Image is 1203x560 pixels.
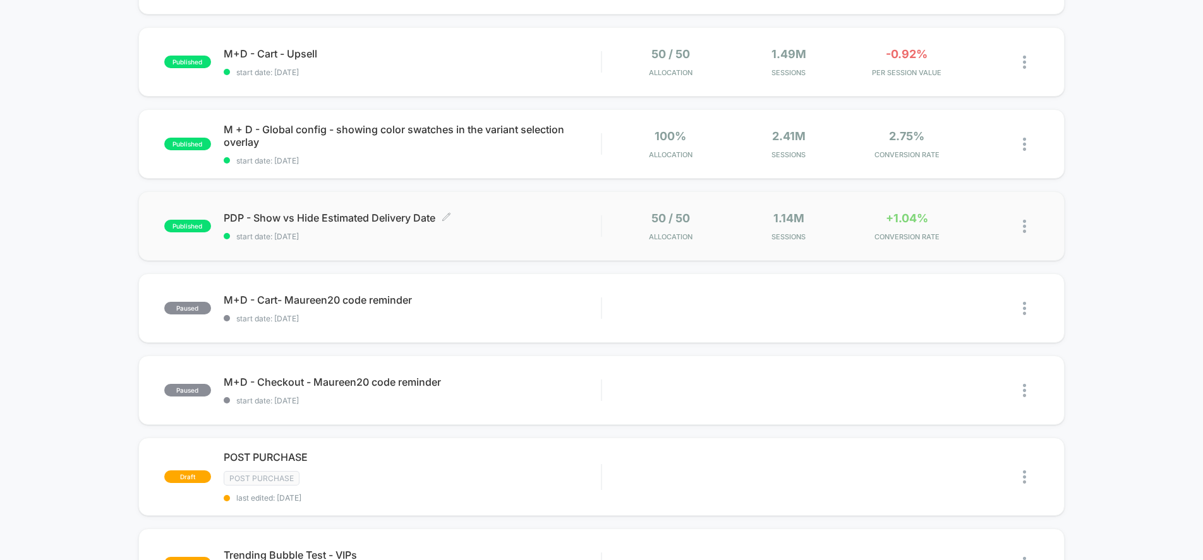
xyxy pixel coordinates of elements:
span: start date: [DATE] [224,68,601,77]
img: close [1023,220,1026,233]
span: Allocation [649,150,692,159]
span: PER SESSION VALUE [851,68,963,77]
span: M + D - Global config - showing color swatches in the variant selection overlay [224,123,601,148]
img: close [1023,56,1026,69]
span: 2.75% [889,129,924,143]
span: paused [164,302,211,314]
span: Post Purchase [224,471,299,486]
span: Sessions [733,232,845,241]
span: start date: [DATE] [224,232,601,241]
img: close [1023,302,1026,315]
span: CONVERSION RATE [851,150,963,159]
span: 1.49M [771,47,806,61]
img: close [1023,470,1026,484]
span: Allocation [649,68,692,77]
span: M+D - Checkout - Maureen20 code reminder [224,376,601,388]
span: 100% [655,129,686,143]
img: close [1023,138,1026,151]
span: start date: [DATE] [224,396,601,405]
span: 50 / 50 [651,211,690,225]
span: -0.92% [886,47,928,61]
img: close [1023,384,1026,397]
span: start date: [DATE] [224,314,601,323]
span: M+D - Cart - Upsell [224,47,601,60]
span: start date: [DATE] [224,156,601,165]
span: paused [164,384,211,396]
span: PDP - Show vs Hide Estimated Delivery Date [224,211,601,224]
span: 1.14M [773,211,804,225]
span: published [164,56,211,68]
span: CONVERSION RATE [851,232,963,241]
span: published [164,220,211,232]
span: draft [164,470,211,483]
span: M+D - Cart- Maureen20 code reminder [224,294,601,306]
span: 50 / 50 [651,47,690,61]
span: Sessions [733,150,845,159]
span: last edited: [DATE] [224,493,601,503]
span: published [164,138,211,150]
span: +1.04% [886,211,928,225]
span: 2.41M [772,129,806,143]
span: POST PURCHASE [224,451,601,463]
span: Allocation [649,232,692,241]
span: Sessions [733,68,845,77]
